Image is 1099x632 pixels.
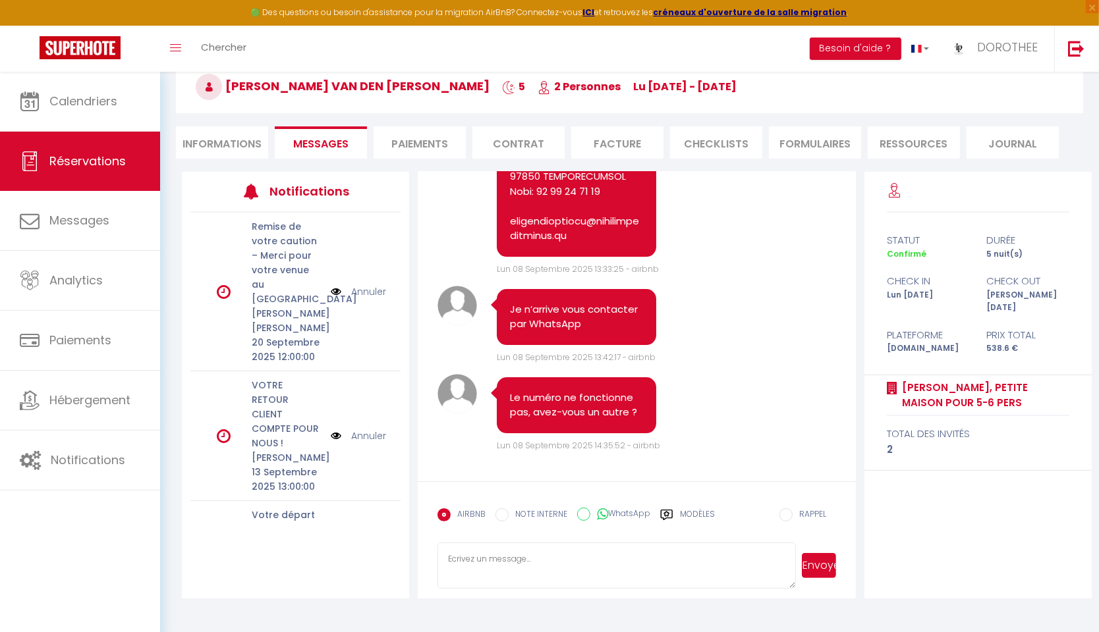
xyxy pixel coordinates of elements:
[967,126,1059,159] li: Journal
[590,508,650,522] label: WhatsApp
[887,248,926,259] span: Confirmé
[49,153,126,169] span: Réservations
[538,79,621,94] span: 2 Personnes
[509,508,567,523] label: NOTE INTERNE
[252,508,322,551] p: Votre départ du Gîte [PERSON_NAME]
[978,248,1077,261] div: 5 nuit(s)
[670,126,762,159] li: CHECKLISTS
[793,508,826,523] label: RAPPEL
[196,78,490,94] span: [PERSON_NAME] Van Den [PERSON_NAME]
[51,452,125,468] span: Notifications
[49,212,109,228] span: Messages
[331,429,341,443] img: NO IMAGE
[1068,40,1085,57] img: logout
[49,272,103,288] span: Analytics
[583,7,595,18] a: ICI
[269,176,357,206] h3: Notifications
[191,26,256,72] a: Chercher
[49,332,111,348] span: Paiements
[252,450,322,494] p: [PERSON_NAME] 13 Septembre 2025 13:00:00
[252,219,322,321] p: Remise de votre caution – Merci pour votre venue au [GEOGRAPHIC_DATA][PERSON_NAME]
[437,374,477,413] img: avatar.png
[293,136,349,151] span: Messages
[40,36,121,59] img: Super Booking
[769,126,861,159] li: FORMULAIRES
[878,273,978,289] div: check in
[939,26,1054,72] a: ... DOROTHEE
[878,289,978,314] div: Lun [DATE]
[351,284,386,299] a: Annuler
[868,126,960,159] li: Ressources
[978,232,1077,248] div: durée
[654,7,847,18] a: créneaux d'ouverture de la salle migration
[497,352,656,363] span: Lun 08 Septembre 2025 13:42:17 - airbnb
[502,79,525,94] span: 5
[472,126,565,159] li: Contrat
[11,5,50,45] button: Ouvrir le widget de chat LiveChat
[510,302,643,332] pre: Je n’arrive vous contacter par WhatsApp
[802,553,835,578] button: Envoyer
[497,263,659,275] span: Lun 08 Septembre 2025 13:33:25 - airbnb
[49,93,117,109] span: Calendriers
[451,508,486,523] label: AIRBNB
[897,380,1069,411] a: [PERSON_NAME], petite maison pour 5-6 pers
[878,327,978,343] div: Plateforme
[201,40,246,54] span: Chercher
[878,342,978,355] div: [DOMAIN_NAME]
[571,126,663,159] li: Facture
[887,426,1069,442] div: total des invités
[331,284,341,299] img: NO IMAGE
[49,392,130,408] span: Hébergement
[978,289,1077,314] div: [PERSON_NAME] [DATE]
[176,126,268,159] li: Informations
[878,232,978,248] div: statut
[978,342,1077,355] div: 538.6 €
[810,38,901,60] button: Besoin d'aide ?
[949,38,969,57] img: ...
[978,273,1077,289] div: check out
[351,429,386,443] a: Annuler
[510,390,643,420] pre: Le numéro ne fonctionne pas, avez-vous un autre ?
[497,440,660,451] span: Lun 08 Septembre 2025 14:35:52 - airbnb
[252,378,322,450] p: VOTRE RETOUR CLIENT COMPTE POUR NOUS !
[887,442,1069,458] div: 2
[437,286,477,325] img: avatar.png
[680,508,715,531] label: Modèles
[252,321,322,364] p: [PERSON_NAME] 20 Septembre 2025 12:00:00
[977,39,1038,55] span: DOROTHEE
[374,126,466,159] li: Paiements
[978,327,1077,343] div: Prix total
[633,79,737,94] span: lu [DATE] - [DATE]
